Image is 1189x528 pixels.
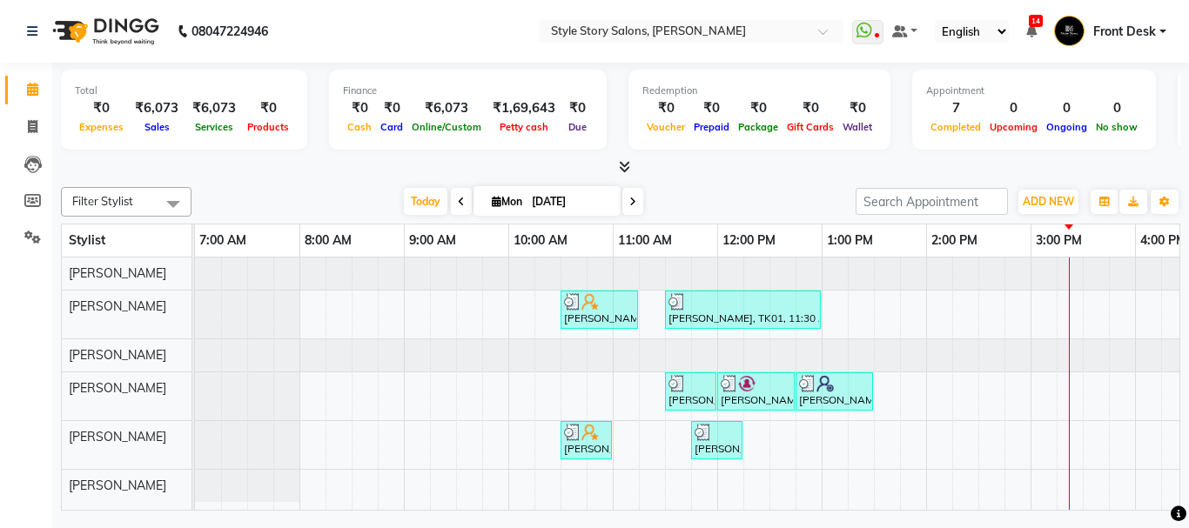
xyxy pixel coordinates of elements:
[562,424,610,457] div: [PERSON_NAME], TK02, 10:30 AM-11:00 AM, Shampoo And Conditioning [DEMOGRAPHIC_DATA]
[195,228,251,253] a: 7:00 AM
[75,121,128,133] span: Expenses
[243,98,293,118] div: ₹0
[1093,23,1156,41] span: Front Desk
[689,121,734,133] span: Prepaid
[404,188,447,215] span: Today
[927,228,982,253] a: 2:00 PM
[495,121,553,133] span: Petty cash
[140,121,174,133] span: Sales
[856,188,1008,215] input: Search Appointment
[343,121,376,133] span: Cash
[128,98,185,118] div: ₹6,073
[614,228,676,253] a: 11:00 AM
[300,228,356,253] a: 8:00 AM
[487,195,527,208] span: Mon
[69,478,166,493] span: [PERSON_NAME]
[734,121,783,133] span: Package
[69,347,166,363] span: [PERSON_NAME]
[1031,228,1086,253] a: 3:00 PM
[1042,98,1092,118] div: 0
[343,84,593,98] div: Finance
[72,194,133,208] span: Filter Stylist
[376,121,407,133] span: Card
[69,429,166,444] span: [PERSON_NAME]
[486,98,562,118] div: ₹1,69,643
[1026,23,1037,39] a: 14
[407,121,486,133] span: Online/Custom
[376,98,407,118] div: ₹0
[838,98,877,118] div: ₹0
[985,98,1042,118] div: 0
[926,84,1142,98] div: Appointment
[642,84,877,98] div: Redemption
[926,98,985,118] div: 7
[75,84,293,98] div: Total
[185,98,243,118] div: ₹6,073
[985,121,1042,133] span: Upcoming
[1042,121,1092,133] span: Ongoing
[642,121,689,133] span: Voucher
[823,228,877,253] a: 1:00 PM
[509,228,572,253] a: 10:00 AM
[797,375,871,408] div: [PERSON_NAME], TK05, 12:45 PM-01:30 PM, Hair Cut - Master - [DEMOGRAPHIC_DATA]
[562,293,636,326] div: [PERSON_NAME], TK02, 10:30 AM-11:15 AM, Head Massage [DEMOGRAPHIC_DATA] With Shampoo (₹700)
[44,7,164,56] img: logo
[642,98,689,118] div: ₹0
[69,232,105,248] span: Stylist
[1092,121,1142,133] span: No show
[734,98,783,118] div: ₹0
[718,228,780,253] a: 12:00 PM
[527,189,614,215] input: 2025-09-01
[191,7,268,56] b: 08047224946
[69,380,166,396] span: [PERSON_NAME]
[564,121,591,133] span: Due
[838,121,877,133] span: Wallet
[719,375,793,408] div: [PERSON_NAME] Umbade, TK03, 12:00 PM-12:45 PM, Hair Cut - Master - [DEMOGRAPHIC_DATA],[PERSON_NAM...
[783,98,838,118] div: ₹0
[69,265,166,281] span: [PERSON_NAME]
[1092,98,1142,118] div: 0
[1023,195,1074,208] span: ADD NEW
[243,121,293,133] span: Products
[1054,16,1085,46] img: Front Desk
[343,98,376,118] div: ₹0
[1029,15,1043,27] span: 14
[407,98,486,118] div: ₹6,073
[689,98,734,118] div: ₹0
[1018,190,1078,214] button: ADD NEW
[75,98,128,118] div: ₹0
[191,121,238,133] span: Services
[667,375,715,408] div: [PERSON_NAME], TK01, 11:30 AM-12:00 PM, Blow Dry Regular
[926,121,985,133] span: Completed
[783,121,838,133] span: Gift Cards
[69,298,166,314] span: [PERSON_NAME]
[667,293,819,326] div: [PERSON_NAME], TK01, 11:30 AM-01:00 PM, Touchup Amoniea Free-[DEMOGRAPHIC_DATA] (₹1400)
[693,424,741,457] div: [PERSON_NAME], TK04, 11:45 AM-12:15 PM, Honey Wax Full Arms,Honey Wax Under Arms (₹250)
[405,228,460,253] a: 9:00 AM
[562,98,593,118] div: ₹0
